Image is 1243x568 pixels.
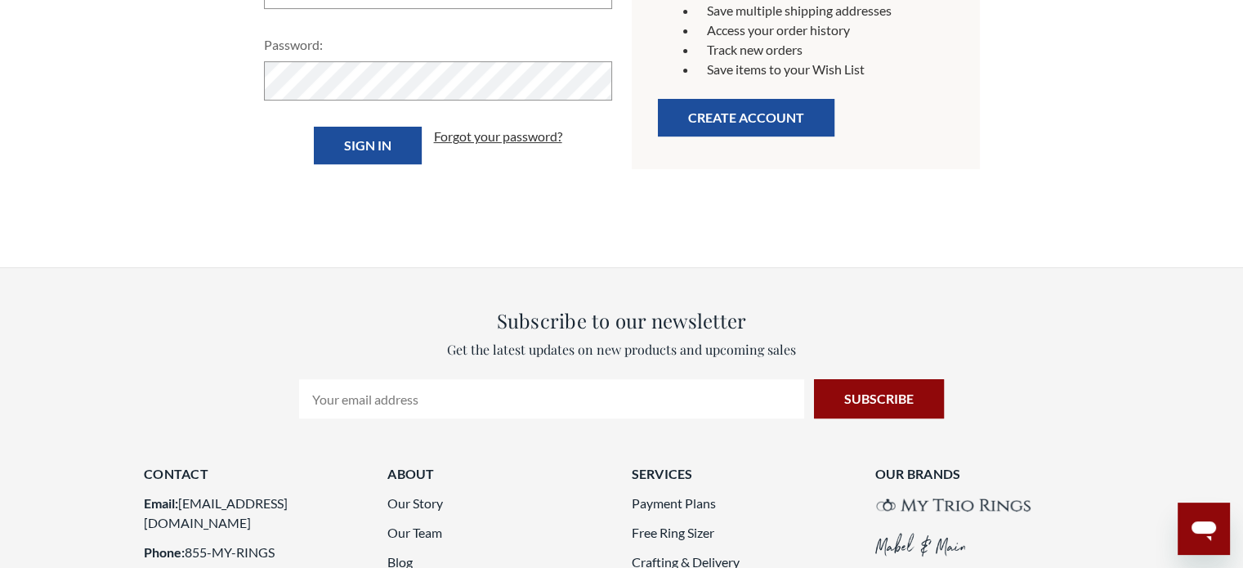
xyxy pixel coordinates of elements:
[875,533,965,557] img: Mabel&Main brand logo
[658,114,834,130] a: Create Account
[144,543,368,562] li: 855-MY-RINGS
[387,464,611,484] h3: About
[631,495,715,511] a: Payment Plans
[1178,503,1230,555] iframe: Button to launch messaging window
[299,306,944,335] h3: Subscribe to our newsletter
[697,60,954,79] li: Save items to your Wish List
[697,20,954,40] li: Access your order history
[299,340,944,360] p: Get the latest updates on new products and upcoming sales
[658,99,834,136] button: Create Account
[314,127,422,164] input: Sign in
[144,544,185,560] strong: Phone:
[631,525,713,540] a: Free Ring Sizer
[631,464,855,484] h3: Services
[144,494,368,533] li: [EMAIL_ADDRESS][DOMAIN_NAME]
[814,379,944,418] input: Subscribe
[875,499,1031,512] img: My Trio Rings brand logo
[264,35,612,55] label: Password:
[387,525,442,540] a: Our Team
[875,464,1099,484] h3: Our Brands
[144,464,368,484] h3: Contact
[387,495,443,511] a: Our Story
[697,1,954,20] li: Save multiple shipping addresses
[434,127,562,146] a: Forgot your password?
[299,379,804,418] input: Your email address
[144,495,178,511] strong: Email:
[697,40,954,60] li: Track new orders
